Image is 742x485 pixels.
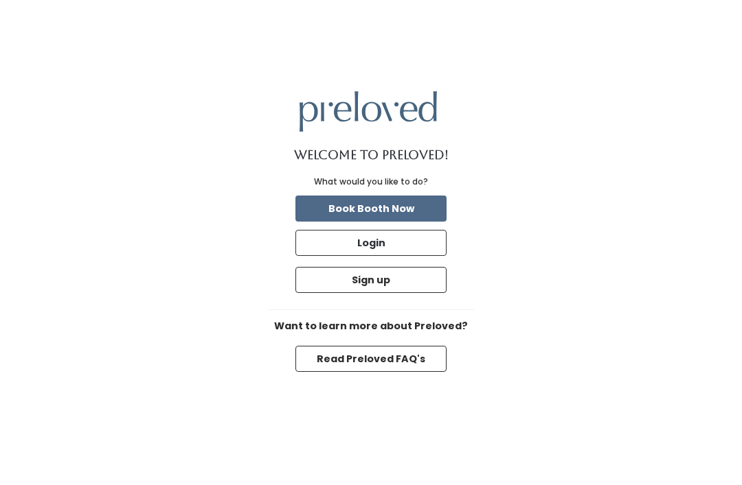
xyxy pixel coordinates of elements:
div: What would you like to do? [314,176,428,188]
button: Book Booth Now [295,196,447,222]
button: Read Preloved FAQ's [295,346,447,372]
h1: Welcome to Preloved! [294,148,449,162]
button: Login [295,230,447,256]
h6: Want to learn more about Preloved? [268,321,474,332]
a: Login [293,227,449,259]
button: Sign up [295,267,447,293]
img: preloved logo [300,91,437,132]
a: Sign up [293,264,449,296]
